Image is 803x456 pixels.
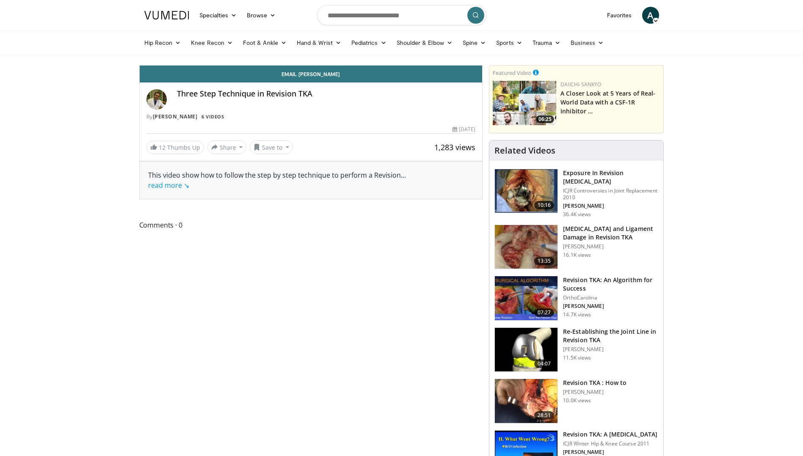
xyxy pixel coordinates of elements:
a: 12 Thumbs Up [146,141,204,154]
img: Screen_shot_2010-09-03_at_2.49.44_PM_2.png.150x105_q85_crop-smart_upscale.jpg [495,276,557,320]
p: [PERSON_NAME] [563,203,658,209]
a: Foot & Ankle [238,34,292,51]
p: 14.7K views [563,311,591,318]
p: 11.5K views [563,354,591,361]
p: [PERSON_NAME] [563,346,658,353]
span: 07:27 [534,308,555,317]
a: Favorites [602,7,637,24]
span: 13:35 [534,257,555,265]
h3: Exposure In Revision [MEDICAL_DATA] [563,169,658,186]
a: Knee Recon [186,34,238,51]
img: Screen_shot_2010-09-03_at_2.11.03_PM_2.png.150x105_q85_crop-smart_upscale.jpg [495,169,557,213]
a: Hip Recon [139,34,186,51]
h3: [MEDICAL_DATA] and Ligament Damage in Revision TKA [563,225,658,242]
span: 28:51 [534,411,555,420]
h4: Related Videos [494,146,555,156]
a: [PERSON_NAME] [153,113,198,120]
span: 06:25 [536,115,554,123]
a: Trauma [527,34,566,51]
img: 270475_0000_1.png.150x105_q85_crop-smart_upscale.jpg [495,328,557,372]
a: read more ↘ [148,181,189,190]
a: 10:16 Exposure In Revision [MEDICAL_DATA] ICJR Controversies in Joint Replacement 2010 [PERSON_NA... [494,169,658,218]
p: ICJR Winter Hip & Knee Course 2011 [563,440,657,447]
a: 04:07 Re-Establishing the Joint Line in Revision TKA [PERSON_NAME] 11.5K views [494,327,658,372]
a: 6 Videos [199,113,227,120]
img: Avatar [146,89,167,110]
a: Email [PERSON_NAME] [140,66,483,82]
p: [PERSON_NAME] [563,303,658,310]
a: Shoulder & Elbow [392,34,458,51]
span: 1,283 views [434,142,475,152]
button: Share [207,140,247,154]
h3: Revision TKA: A [MEDICAL_DATA] [563,430,657,439]
h3: Re-Establishing the Joint Line in Revision TKA [563,327,658,344]
h3: Revision TKA: An Algorithm for Success [563,276,658,293]
div: [DATE] [453,126,475,133]
a: 06:25 [493,81,556,125]
a: Browse [242,7,281,24]
a: Specialties [194,7,242,24]
a: Daiichi-Sankyo [560,81,601,88]
a: Hand & Wrist [292,34,346,51]
p: OrthoCarolina [563,294,658,301]
p: [PERSON_NAME] [563,449,657,456]
p: [PERSON_NAME] [563,243,658,250]
span: Comments 0 [139,220,483,231]
div: By [146,113,476,121]
h3: Revision TKA : How to [563,379,626,387]
a: Spine [458,34,491,51]
img: whiteside_bone_loss_3.png.150x105_q85_crop-smart_upscale.jpg [495,225,557,269]
p: ICJR Controversies in Joint Replacement 2010 [563,187,658,201]
img: 93c22cae-14d1-47f0-9e4a-a244e824b022.png.150x105_q85_crop-smart_upscale.jpg [493,81,556,125]
p: 36.4K views [563,211,591,218]
button: Save to [250,140,293,154]
h4: Three Step Technique in Revision TKA [177,89,476,99]
a: Business [566,34,609,51]
a: 13:35 [MEDICAL_DATA] and Ligament Damage in Revision TKA [PERSON_NAME] 16.1K views [494,225,658,269]
a: 28:51 Revision TKA : How to [PERSON_NAME] 10.0K views [494,379,658,423]
a: Pediatrics [346,34,392,51]
small: Featured Video [493,69,531,77]
p: 10.0K views [563,397,591,404]
img: VuMedi Logo [144,11,189,19]
a: Sports [491,34,527,51]
span: 10:16 [534,201,555,209]
p: [PERSON_NAME] [563,389,626,396]
a: 07:27 Revision TKA: An Algorithm for Success OrthoCarolina [PERSON_NAME] 14.7K views [494,276,658,321]
input: Search topics, interventions [317,5,486,25]
span: 04:07 [534,360,555,368]
a: A Closer Look at 5 Years of Real-World Data with a CSF-1R inhibitor … [560,89,655,115]
div: This video show how to follow the step by step technique to perform a Revision [148,170,474,190]
p: 16.1K views [563,252,591,258]
a: A [642,7,659,24]
img: ZLchN1uNxW69nWYX4xMDoxOmdtO40mAx.150x105_q85_crop-smart_upscale.jpg [495,379,557,423]
span: 12 [159,143,166,151]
